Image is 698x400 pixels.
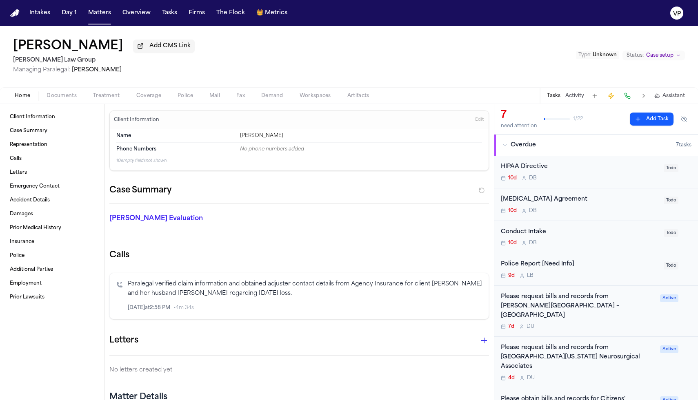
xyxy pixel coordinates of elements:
[593,53,617,57] span: Unknown
[511,141,536,149] span: Overdue
[501,228,659,237] div: Conduct Intake
[660,345,678,353] span: Active
[527,323,534,330] span: D U
[664,229,678,237] span: Todo
[109,334,138,347] h1: Letters
[213,6,248,20] button: The Flock
[501,292,655,320] div: Please request bills and records from [PERSON_NAME][GEOGRAPHIC_DATA] – [GEOGRAPHIC_DATA]
[265,9,287,17] span: Metrics
[501,123,537,129] div: need attention
[119,6,154,20] button: Overview
[116,158,482,164] p: 10 empty fields not shown.
[630,113,674,126] button: Add Task
[236,93,245,99] span: Fax
[10,169,27,176] span: Letters
[13,67,70,73] span: Managing Paralegal:
[565,93,584,99] button: Activity
[475,117,484,123] span: Edit
[501,343,655,371] div: Please request bills and records from [GEOGRAPHIC_DATA][US_STATE] Neurosurgical Associates
[159,6,180,20] a: Tasks
[116,133,235,139] dt: Name
[473,113,486,126] button: Edit
[627,52,644,59] span: Status:
[10,211,33,217] span: Damages
[494,188,698,221] div: Open task: Retainer Agreement
[508,208,517,214] span: 10d
[116,146,156,152] span: Phone Numbers
[10,280,42,287] span: Employment
[527,272,534,279] span: L B
[10,252,24,259] span: Police
[13,39,123,54] button: Edit matter name
[7,221,98,234] a: Prior Medical History
[10,9,20,17] img: Finch Logo
[13,55,195,65] h2: [PERSON_NAME] Law Group
[58,6,80,20] button: Day 1
[529,208,537,214] span: D B
[133,40,195,53] button: Add CMS Link
[508,272,515,279] span: 9d
[494,253,698,286] div: Open task: Police Report [Need Info]
[185,6,208,20] button: Firms
[673,11,681,17] text: VP
[109,184,171,197] h2: Case Summary
[10,183,60,190] span: Emergency Contact
[128,280,482,298] p: Paralegal verified claim information and obtained adjuster contact details from Agency Insurance ...
[15,93,30,99] span: Home
[128,305,170,311] span: [DATE] at 2:58 PM
[7,110,98,124] a: Client Information
[109,365,489,375] p: No letters created yet
[47,93,77,99] span: Documents
[10,266,53,273] span: Additional Parties
[664,164,678,172] span: Todo
[508,375,515,381] span: 4d
[527,375,535,381] span: D U
[7,208,98,221] a: Damages
[494,135,698,156] button: Overdue7tasks
[10,294,44,301] span: Prior Lawsuits
[109,214,229,223] p: [PERSON_NAME] Evaluation
[10,9,20,17] a: Home
[209,93,220,99] span: Mail
[7,152,98,165] a: Calls
[10,128,47,134] span: Case Summary
[622,51,685,60] button: Change status from Case setup
[660,294,678,302] span: Active
[547,93,560,99] button: Tasks
[10,155,22,162] span: Calls
[85,6,114,20] button: Matters
[10,197,50,203] span: Accident Details
[605,90,617,102] button: Create Immediate Task
[149,42,191,50] span: Add CMS Link
[300,93,331,99] span: Workspaces
[347,93,369,99] span: Artifacts
[654,93,685,99] button: Assistant
[664,197,678,204] span: Todo
[136,93,161,99] span: Coverage
[578,53,591,57] span: Type :
[646,52,674,59] span: Case setup
[253,6,291,20] button: crownMetrics
[7,138,98,151] a: Representation
[508,323,514,330] span: 7d
[494,337,698,388] div: Open task: Please request bills and records from Western Pennsylvania Neurosurgical Associates
[494,221,698,254] div: Open task: Conduct Intake
[10,114,55,120] span: Client Information
[576,51,619,59] button: Edit Type: Unknown
[501,109,537,122] div: 7
[7,263,98,276] a: Additional Parties
[7,124,98,137] a: Case Summary
[13,39,123,54] h1: [PERSON_NAME]
[501,162,659,172] div: HIPAA Directive
[529,240,537,246] span: D B
[589,90,600,102] button: Add Task
[662,93,685,99] span: Assistant
[664,262,678,270] span: Todo
[622,90,633,102] button: Make a Call
[7,180,98,193] a: Emergency Contact
[573,116,583,122] span: 1 / 22
[72,67,122,73] span: [PERSON_NAME]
